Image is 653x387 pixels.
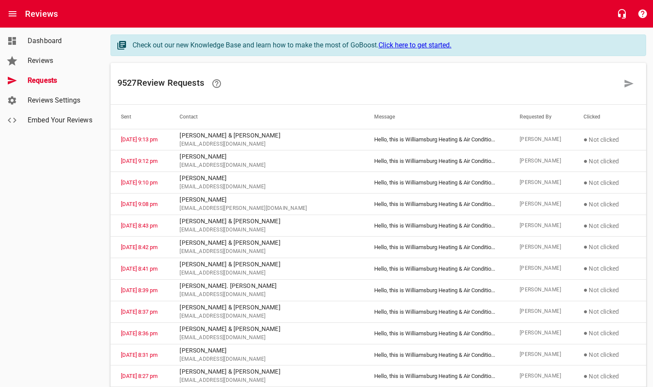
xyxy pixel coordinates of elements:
span: Requests [28,75,93,86]
th: Requested By [509,105,573,129]
a: [DATE] 8:31 pm [121,352,158,358]
span: ● [584,222,588,230]
span: ● [584,264,588,272]
th: Contact [169,105,364,129]
span: [EMAIL_ADDRESS][DOMAIN_NAME] [180,226,353,234]
span: [EMAIL_ADDRESS][DOMAIN_NAME] [180,269,353,278]
td: Hello, this is Williamsburg Heating & Air Conditio ... [364,344,509,365]
button: Live Chat [612,3,632,24]
h6: 9527 Review Request s [117,73,618,94]
span: [PERSON_NAME] [520,200,563,209]
span: ● [584,157,588,165]
span: [PERSON_NAME] [520,350,563,359]
span: ● [584,372,588,380]
span: [PERSON_NAME] [520,243,563,252]
p: Not clicked [584,242,636,252]
p: [PERSON_NAME] & [PERSON_NAME] [180,217,353,226]
div: Check out our new Knowledge Base and learn how to make the most of GoBoost. [132,40,637,50]
span: [EMAIL_ADDRESS][DOMAIN_NAME] [180,312,353,321]
td: Hello, this is Williamsburg Heating & Air Conditio ... [364,365,509,387]
a: [DATE] 8:41 pm [121,265,158,272]
span: [EMAIL_ADDRESS][DOMAIN_NAME] [180,376,353,385]
span: ● [584,243,588,251]
span: ● [584,329,588,337]
span: [EMAIL_ADDRESS][DOMAIN_NAME] [180,290,353,299]
span: ● [584,307,588,315]
span: [PERSON_NAME] [520,222,563,230]
p: [PERSON_NAME] & [PERSON_NAME] [180,260,353,269]
h6: Reviews [25,7,58,21]
span: [EMAIL_ADDRESS][PERSON_NAME][DOMAIN_NAME] [180,204,353,213]
span: [PERSON_NAME] [520,329,563,337]
span: [PERSON_NAME] [520,372,563,381]
p: Not clicked [584,199,636,209]
a: [DATE] 8:37 pm [121,309,158,315]
p: Not clicked [584,178,636,188]
p: [PERSON_NAME] [180,346,353,355]
span: ● [584,286,588,294]
td: Hello, this is Williamsburg Heating & Air Conditio ... [364,193,509,215]
span: ● [584,178,588,187]
span: ● [584,135,588,144]
p: [PERSON_NAME] [180,174,353,183]
td: Hello, this is Williamsburg Heating & Air Conditio ... [364,322,509,344]
p: Not clicked [584,371,636,381]
span: [PERSON_NAME] [520,264,563,273]
th: Message [364,105,509,129]
span: [EMAIL_ADDRESS][DOMAIN_NAME] [180,247,353,256]
a: Click here to get started. [379,41,451,49]
p: [PERSON_NAME] & [PERSON_NAME] [180,325,353,334]
a: [DATE] 8:43 pm [121,222,158,229]
span: [EMAIL_ADDRESS][DOMAIN_NAME] [180,161,353,170]
p: Not clicked [584,221,636,231]
td: Hello, this is Williamsburg Heating & Air Conditio ... [364,172,509,193]
p: Not clicked [584,134,636,145]
p: Not clicked [584,306,636,317]
th: Sent [110,105,169,129]
p: Not clicked [584,285,636,295]
p: [PERSON_NAME] & [PERSON_NAME] [180,131,353,140]
td: Hello, this is Williamsburg Heating & Air Conditio ... [364,129,509,150]
p: Not clicked [584,328,636,338]
a: [DATE] 8:36 pm [121,330,158,337]
span: ● [584,350,588,359]
td: Hello, this is Williamsburg Heating & Air Conditio ... [364,258,509,279]
td: Hello, this is Williamsburg Heating & Air Conditio ... [364,279,509,301]
a: [DATE] 9:13 pm [121,136,158,143]
span: [EMAIL_ADDRESS][DOMAIN_NAME] [180,183,353,191]
span: Dashboard [28,36,93,46]
span: [PERSON_NAME] [520,157,563,165]
p: Not clicked [584,156,636,166]
button: Support Portal [632,3,653,24]
td: Hello, this is Williamsburg Heating & Air Conditio ... [364,301,509,322]
a: [DATE] 9:12 pm [121,158,158,164]
span: ● [584,200,588,208]
td: Hello, this is Williamsburg Heating & Air Conditio ... [364,215,509,237]
a: [DATE] 8:42 pm [121,244,158,250]
p: [PERSON_NAME] & [PERSON_NAME] [180,238,353,247]
p: Not clicked [584,350,636,360]
span: [EMAIL_ADDRESS][DOMAIN_NAME] [180,140,353,149]
button: Open drawer [2,3,23,24]
a: Request a review [618,73,639,94]
a: [DATE] 9:08 pm [121,201,158,207]
span: Reviews Settings [28,95,93,106]
p: Not clicked [584,263,636,274]
td: Hello, this is Williamsburg Heating & Air Conditio ... [364,237,509,258]
span: Embed Your Reviews [28,115,93,125]
p: [PERSON_NAME] [180,195,353,204]
a: Learn how requesting reviews can improve your online presence [206,73,227,94]
span: [PERSON_NAME] [520,178,563,187]
p: [PERSON_NAME] [180,152,353,161]
span: Reviews [28,56,93,66]
span: [EMAIL_ADDRESS][DOMAIN_NAME] [180,355,353,364]
p: [PERSON_NAME] & [PERSON_NAME] [180,303,353,312]
p: [PERSON_NAME] & [PERSON_NAME] [180,367,353,376]
span: [PERSON_NAME] [520,307,563,316]
span: [PERSON_NAME] [520,286,563,294]
td: Hello, this is Williamsburg Heating & Air Conditio ... [364,150,509,172]
a: [DATE] 8:39 pm [121,287,158,293]
th: Clicked [573,105,646,129]
a: [DATE] 9:10 pm [121,179,158,186]
span: [EMAIL_ADDRESS][DOMAIN_NAME] [180,334,353,342]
